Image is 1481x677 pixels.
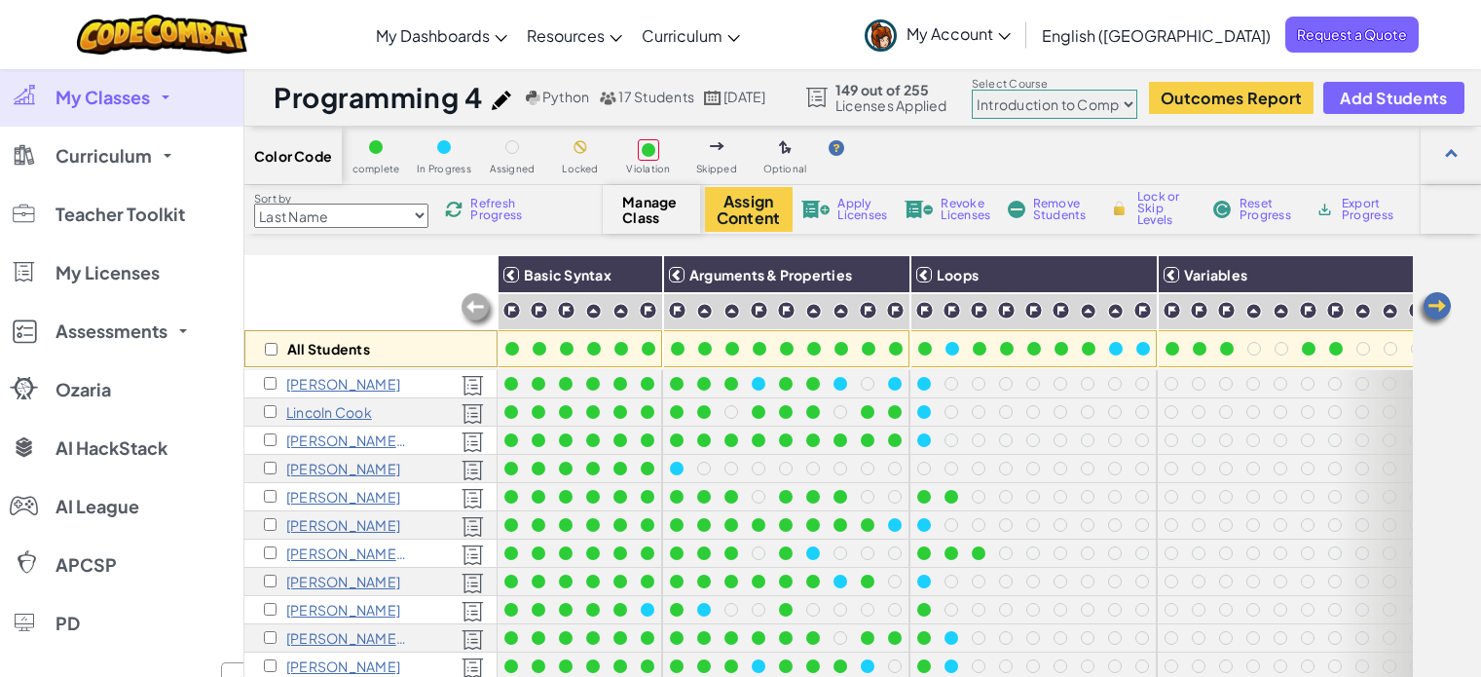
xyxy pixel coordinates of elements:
img: IconChallengeLevel.svg [997,301,1016,320]
img: IconArchive.svg [1315,201,1334,218]
span: Licenses Applied [835,97,947,113]
img: IconPracticeLevel.svg [1382,303,1398,320]
img: IconPracticeLevel.svg [696,303,713,320]
span: [DATE] [723,88,765,105]
img: IconPracticeLevel.svg [1245,303,1262,320]
img: IconHint.svg [829,140,844,156]
img: IconPracticeLevel.svg [1080,303,1096,320]
img: IconPracticeLevel.svg [1107,303,1124,320]
img: Licensed [462,545,484,566]
img: IconPracticeLevel.svg [1273,303,1289,320]
img: IconReset.svg [1212,201,1232,218]
img: python.png [526,91,540,105]
span: Arguments & Properties [689,266,852,283]
a: My Account [855,4,1020,65]
img: Licensed [462,601,484,622]
img: IconLicenseApply.svg [801,201,831,218]
span: Reset Progress [1240,198,1298,221]
p: Lincoln Cook [286,404,372,420]
span: Curriculum [642,25,722,46]
img: IconChallengeLevel.svg [639,301,657,320]
span: Manage Class [622,194,680,225]
span: My Licenses [56,264,160,282]
span: Loops [937,266,979,283]
span: Variables [1184,266,1247,283]
img: CodeCombat logo [77,15,247,55]
img: Licensed [462,573,484,594]
span: Color Code [254,148,332,164]
img: IconChallengeLevel.svg [886,301,905,320]
img: avatar [865,19,897,52]
p: Micah Moore [286,658,400,674]
span: Ozaria [56,381,111,398]
a: Resources [517,9,632,61]
img: IconChallengeLevel.svg [915,301,934,320]
img: Licensed [462,629,484,651]
img: IconPracticeLevel.svg [805,303,822,320]
span: Refresh Progress [470,198,531,221]
img: IconPracticeLevel.svg [612,303,629,320]
img: Licensed [462,516,484,538]
img: IconChallengeLevel.svg [1408,301,1426,320]
img: IconLicenseRevoke.svg [905,201,934,218]
span: AI League [56,498,139,515]
img: Licensed [462,488,484,509]
img: IconChallengeLevel.svg [502,301,521,320]
button: Add Students [1323,82,1463,114]
span: My Dashboards [376,25,490,46]
img: IconChallengeLevel.svg [750,301,768,320]
button: Outcomes Report [1149,82,1314,114]
img: Arrow_Left_Inactive.png [459,291,498,330]
img: IconChallengeLevel.svg [777,301,796,320]
span: English ([GEOGRAPHIC_DATA]) [1042,25,1271,46]
span: 149 out of 255 [835,82,947,97]
img: IconPracticeLevel.svg [833,303,849,320]
p: Timothy Green [286,489,400,505]
button: Assign Content [705,187,793,232]
span: My Classes [56,89,150,106]
img: IconPracticeLevel.svg [1354,303,1371,320]
p: Anthony Lewis [286,602,400,618]
img: IconReload.svg [445,201,463,218]
p: Sawyer Moody [286,630,408,646]
span: Add Students [1340,90,1447,106]
a: Request a Quote [1285,17,1419,53]
span: Resources [527,25,605,46]
p: Waylon Hill [286,517,400,533]
span: Optional [763,164,807,174]
img: IconSkippedLevel.svg [710,142,724,150]
img: Arrow_Left.png [1415,290,1454,329]
a: My Dashboards [366,9,517,61]
img: IconChallengeLevel.svg [970,301,988,320]
img: IconChallengeLevel.svg [1052,301,1070,320]
span: My Account [907,23,1011,44]
h1: Programming 4 [274,79,482,116]
img: IconChallengeLevel.svg [1024,301,1043,320]
img: IconPracticeLevel.svg [723,303,740,320]
p: All Students [287,341,370,357]
img: IconChallengeLevel.svg [1326,301,1345,320]
p: Amy Frederick [286,461,400,476]
span: Assigned [490,164,536,174]
span: Remove Students [1033,198,1092,221]
a: English ([GEOGRAPHIC_DATA]) [1032,9,1280,61]
img: IconChallengeLevel.svg [668,301,686,320]
span: Apply Licenses [837,198,887,221]
img: IconChallengeLevel.svg [1299,301,1317,320]
img: IconChallengeLevel.svg [859,301,877,320]
img: calendar.svg [704,91,722,105]
span: Curriculum [56,147,152,165]
img: MultipleUsers.png [599,91,616,105]
img: IconOptionalLevel.svg [779,140,792,156]
label: Sort by [254,191,428,207]
span: complete [352,164,400,174]
span: Lock or Skip Levels [1137,191,1195,226]
span: Violation [626,164,670,174]
img: IconChallengeLevel.svg [557,301,575,320]
img: IconChallengeLevel.svg [943,301,961,320]
span: Python [542,88,589,105]
img: IconChallengeLevel.svg [1133,301,1152,320]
